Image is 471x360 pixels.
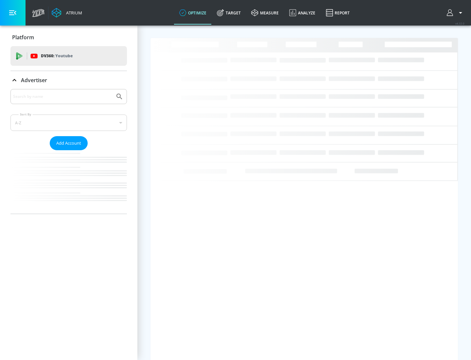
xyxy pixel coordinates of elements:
a: Report [321,1,355,25]
a: measure [246,1,284,25]
p: Advertiser [21,77,47,84]
p: DV360: [41,52,73,60]
a: Target [212,1,246,25]
button: Add Account [50,136,88,150]
div: Atrium [63,10,82,16]
span: Add Account [56,139,81,147]
a: optimize [174,1,212,25]
div: DV360: Youtube [10,46,127,66]
div: Advertiser [10,89,127,214]
div: Platform [10,28,127,46]
a: Atrium [52,8,82,18]
p: Platform [12,34,34,41]
div: Advertiser [10,71,127,89]
p: Youtube [55,52,73,59]
nav: list of Advertiser [10,150,127,214]
span: v 4.32.0 [455,22,464,25]
div: A-Z [10,115,127,131]
label: Sort By [19,112,33,117]
a: Analyze [284,1,321,25]
input: Search by name [13,92,112,101]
